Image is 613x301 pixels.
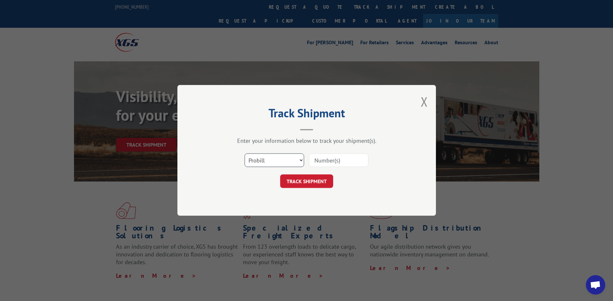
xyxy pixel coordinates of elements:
[309,154,368,167] input: Number(s)
[421,93,428,110] button: Close modal
[210,137,404,145] div: Enter your information below to track your shipment(s).
[280,175,333,188] button: TRACK SHIPMENT
[210,109,404,121] h2: Track Shipment
[586,275,605,295] div: Open chat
